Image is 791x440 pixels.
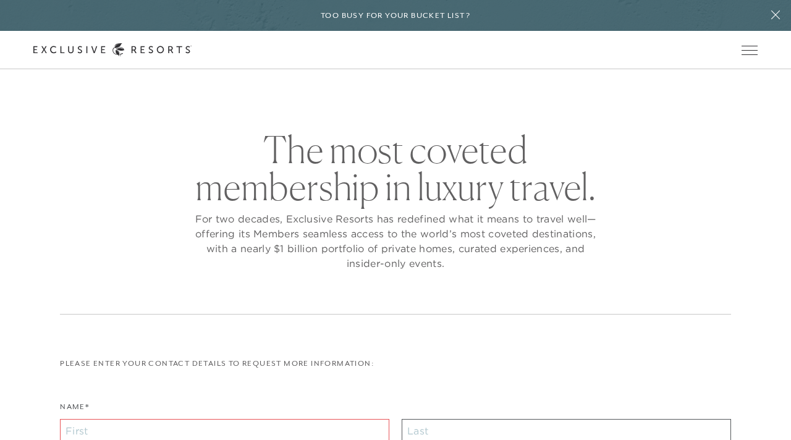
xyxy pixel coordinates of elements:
h6: Too busy for your bucket list? [321,10,470,22]
label: Name* [60,401,89,419]
h2: The most coveted membership in luxury travel. [192,131,599,205]
button: Open navigation [742,46,758,54]
p: For two decades, Exclusive Resorts has redefined what it means to travel well—offering its Member... [192,211,599,271]
p: Please enter your contact details to request more information: [60,358,731,370]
